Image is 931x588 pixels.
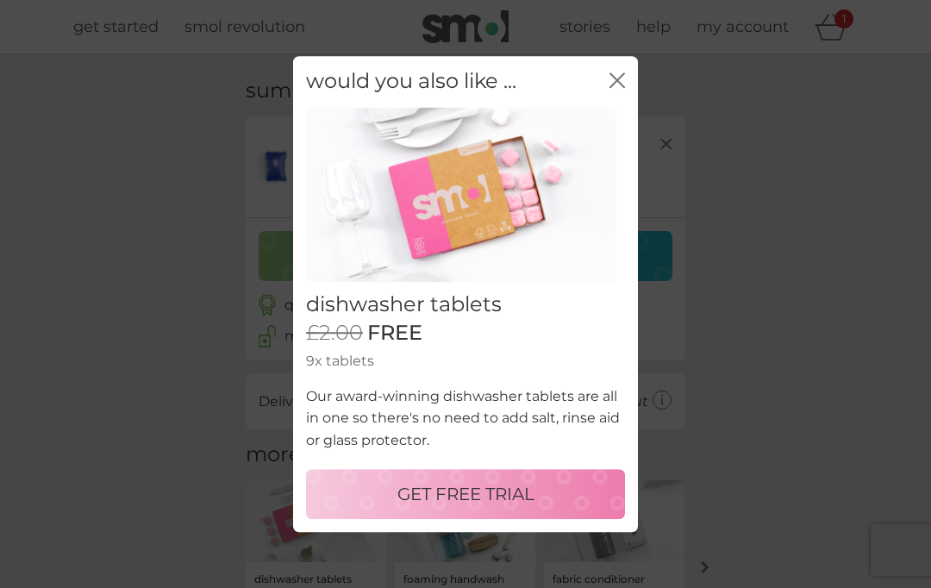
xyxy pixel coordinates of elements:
button: close [609,72,625,91]
p: GET FREE TRIAL [397,480,534,508]
span: £2.00 [306,322,363,347]
button: GET FREE TRIAL [306,469,625,519]
h2: dishwasher tablets [306,292,625,317]
p: Our award-winning dishwasher tablets are all in one so there's no need to add salt, rinse aid or ... [306,385,625,452]
p: 9x tablets [306,350,625,372]
span: FREE [367,322,422,347]
h2: would you also like ... [306,69,516,94]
